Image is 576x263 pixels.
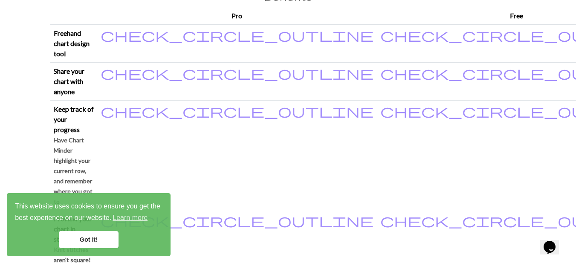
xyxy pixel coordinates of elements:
i: Included [101,104,373,118]
a: dismiss cookie message [59,231,119,248]
p: Keep track of your progress [54,104,94,135]
span: check_circle_outline [101,212,373,228]
span: check_circle_outline [101,103,373,119]
th: Pro [97,7,377,25]
i: Included [101,214,373,227]
p: Share your chart with anyone [54,66,94,97]
div: cookieconsent [7,193,171,256]
iframe: chat widget [540,229,567,254]
span: check_circle_outline [101,27,373,43]
span: This website uses cookies to ensure you get the best experience on our website. [15,201,162,224]
a: learn more about cookies [111,211,149,224]
small: Have Chart Minder highlight your current row, and remember where you got to [54,136,93,205]
i: Included [101,66,373,80]
p: Freehand chart design tool [54,28,94,59]
span: check_circle_outline [101,65,373,81]
i: Included [101,28,373,42]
